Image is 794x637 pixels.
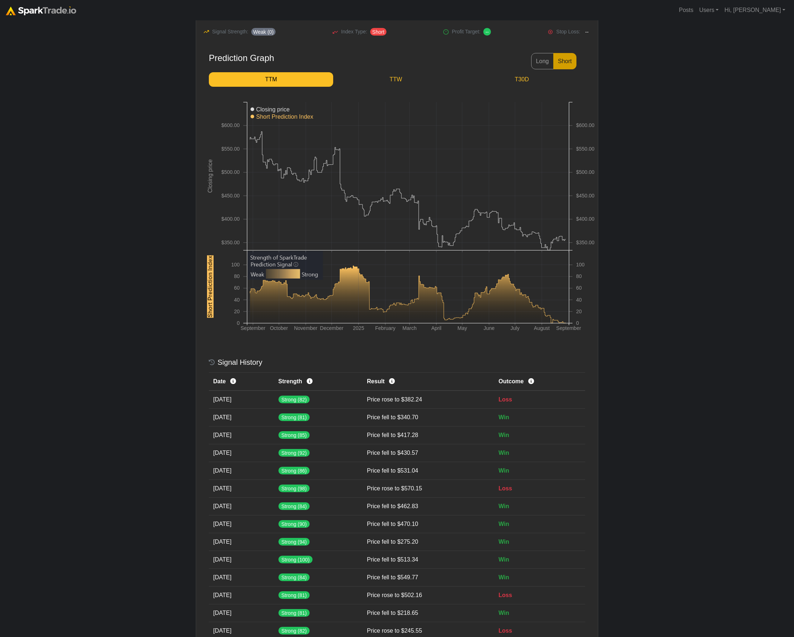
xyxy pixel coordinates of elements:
text: August [534,325,550,331]
a: T30D [458,72,585,87]
img: sparktrade.png [6,7,76,15]
span: Win [499,556,509,563]
span: Win [499,450,509,456]
text: October [270,325,288,331]
text: Short Prediction Index [207,256,213,318]
text: September [241,325,266,331]
span: -- [483,28,491,36]
text: March [402,325,417,331]
text: November [294,325,318,331]
text: $400.00 [221,216,240,222]
span: Strong (85) [278,431,310,439]
a: Hi, [PERSON_NAME] [721,3,788,17]
text: April [431,325,441,331]
span: Loss [499,592,512,598]
span: Win [499,539,509,545]
text: July [510,325,520,331]
td: [DATE] [209,533,274,551]
span: Win [499,414,509,420]
text: $450.00 [576,193,595,199]
text: 60 [576,285,582,291]
td: Price fell to $513.34 [363,551,494,568]
span: Strong (84) [278,502,310,510]
text: 40 [576,297,582,303]
td: [DATE] [209,515,274,533]
h5: Signal History [218,358,262,367]
td: Price fell to $218.65 [363,604,494,622]
td: [DATE] [209,568,274,586]
td: [DATE] [209,551,274,568]
text: 80 [234,273,240,279]
text: February [375,325,396,331]
text: 0 [576,320,579,326]
td: Price fell to $549.77 [363,568,494,586]
text: $600.00 [576,122,595,128]
text: 20 [576,309,582,314]
span: Win [499,574,509,580]
span: Stop Loss: [556,28,580,36]
td: Price fell to $417.28 [363,426,494,444]
text: Closing price [207,159,213,193]
td: [DATE] [209,426,274,444]
button: Short [553,53,576,69]
span: Strong (82) [278,396,310,403]
td: [DATE] [209,479,274,497]
span: Win [499,610,509,616]
span: Strong (90) [278,520,310,528]
text: $450.00 [221,193,240,199]
text: December [320,325,344,331]
td: Price rose to $382.24 [363,391,494,409]
span: Profit Target: [452,28,480,36]
button: Long [531,53,554,69]
td: [DATE] [209,604,274,622]
td: Price fell to $430.57 [363,444,494,462]
span: Strength [278,378,302,384]
td: [DATE] [209,391,274,409]
td: Price fell to $340.70 [363,408,494,426]
td: [DATE] [209,497,274,515]
span: Loss [499,628,512,634]
text: 40 [234,297,240,303]
td: [DATE] [209,586,274,604]
text: 80 [576,273,582,279]
span: Strong (100) [278,556,313,563]
span: Win [499,432,509,438]
span: -- [583,28,591,36]
a: Users [696,3,721,17]
span: Strong (98) [278,485,310,492]
span: Strong (81) [278,413,310,421]
span: Strong (94) [278,538,310,546]
td: Price rose to $502.16 [363,586,494,604]
span: Win [499,503,509,509]
text: June [484,325,495,331]
span: Strong (92) [278,449,310,457]
text: 20 [234,309,240,314]
a: Posts [676,3,696,17]
text: 100 [576,262,585,268]
td: Price rose to $570.15 [363,479,494,497]
span: Strong (81) [278,609,310,617]
td: [DATE] [209,462,274,479]
span: Strong (84) [278,573,310,581]
span: Loss [499,396,512,403]
text: 100 [231,262,240,268]
text: 2025 [353,325,364,331]
td: Price fell to $462.83 [363,497,494,515]
td: Price fell to $531.04 [363,462,494,479]
span: Index Type: [341,28,367,36]
span: Strong (81) [278,591,310,599]
span: Win [499,467,509,474]
span: Strong (86) [278,467,310,474]
td: [DATE] [209,408,274,426]
span: Win [499,521,509,527]
text: $350.00 [576,240,595,245]
td: Price fell to $470.10 [363,515,494,533]
text: 0 [237,320,240,326]
a: TTM [209,72,333,87]
text: $600.00 [221,122,240,128]
span: Signal Strength: [212,28,248,36]
a: TTW [333,72,458,87]
td: Price fell to $275.20 [363,533,494,551]
div: Prediction Graph [209,53,274,64]
text: $350.00 [221,240,240,245]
